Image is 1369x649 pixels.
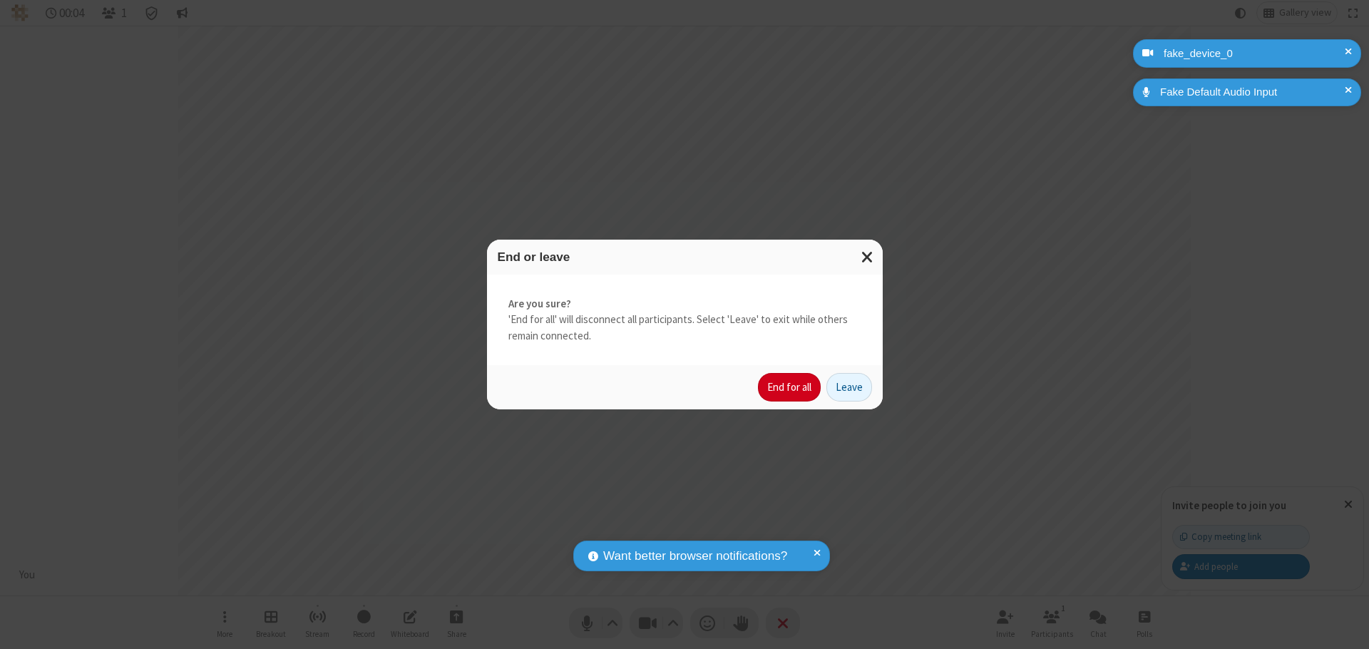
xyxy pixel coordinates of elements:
[498,250,872,264] h3: End or leave
[508,296,861,312] strong: Are you sure?
[487,275,883,366] div: 'End for all' will disconnect all participants. Select 'Leave' to exit while others remain connec...
[853,240,883,275] button: Close modal
[826,373,872,402] button: Leave
[603,547,787,566] span: Want better browser notifications?
[758,373,821,402] button: End for all
[1155,84,1350,101] div: Fake Default Audio Input
[1159,46,1350,62] div: fake_device_0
